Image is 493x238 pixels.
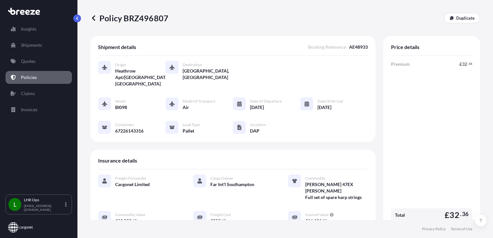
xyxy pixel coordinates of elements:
[24,204,64,212] p: [EMAIL_ADDRESS][DOMAIN_NAME]
[468,63,468,65] span: .
[21,58,35,64] p: Quotes
[250,128,259,134] span: DAP
[305,219,308,223] span: £
[183,68,233,81] span: [GEOGRAPHIC_DATA], [GEOGRAPHIC_DATA]
[460,212,461,216] span: .
[449,211,459,219] span: 32
[213,219,221,223] span: 859
[210,219,213,223] span: £
[133,219,137,222] span: 62
[183,122,200,127] span: Load Type
[210,212,231,217] span: Freight Cost
[314,219,322,223] span: 181
[21,90,35,97] p: Claims
[250,99,282,104] span: Date of Departure
[5,87,72,100] a: Claims
[183,62,202,67] span: Destination
[21,74,37,81] p: Policies
[183,104,189,111] span: Air
[222,219,226,222] span: 60
[115,104,127,111] span: BI098
[115,99,126,104] span: Vessel
[462,62,467,66] span: 32
[462,212,468,216] span: 36
[317,104,331,111] span: [DATE]
[305,212,328,217] span: Insured Value
[5,23,72,35] a: Insights
[183,128,194,134] span: Pallet
[459,62,462,66] span: £
[422,226,446,232] a: Privacy Policy
[21,26,36,32] p: Insights
[221,219,222,222] span: .
[308,219,313,223] span: 16
[456,15,475,21] p: Duplicate
[391,44,419,50] span: Price details
[132,219,133,222] span: .
[24,197,64,203] p: LHR Ops
[118,219,123,223] span: 13
[444,13,480,23] a: Duplicate
[445,211,449,219] span: £
[14,201,16,208] span: L
[305,181,368,201] span: [PERSON_NAME] 47EX [PERSON_NAME] Full set of spare harp strings
[5,55,72,68] a: Quotes
[98,44,136,50] span: Shipment details
[308,44,347,50] span: Booking Reference :
[210,181,254,188] span: Far Int'l Southampton
[115,212,145,217] span: Commodity Value
[250,104,264,111] span: [DATE]
[115,68,166,87] span: Heathrow Apt/[GEOGRAPHIC_DATA], [GEOGRAPHIC_DATA]
[313,219,314,223] span: ,
[21,42,42,48] p: Shipments
[98,157,137,164] span: Insurance details
[124,219,132,223] span: 850
[451,226,472,232] a: Terms of Use
[115,219,118,223] span: £
[115,176,146,181] span: Freight Forwarder
[395,212,405,218] span: Total
[210,176,233,181] span: Cargo Owner
[5,103,72,116] a: Invoices
[349,44,368,50] span: AE48933
[21,106,37,113] p: Invoices
[115,122,134,127] span: Containers
[115,128,144,134] span: 67226143316
[123,219,124,223] span: ,
[183,99,215,104] span: Mode of Transport
[323,219,327,222] span: 24
[317,99,343,104] span: Date of Arrival
[5,39,72,52] a: Shipments
[250,122,266,127] span: Incoterm
[322,219,323,222] span: .
[468,63,472,65] span: 36
[115,62,126,67] span: Origin
[305,176,325,181] span: Commodity
[90,13,168,23] p: Policy BRZ496807
[391,61,410,67] span: Premium
[8,222,33,233] img: organization-logo
[5,71,72,84] a: Policies
[115,181,150,188] span: Cargonet Limited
